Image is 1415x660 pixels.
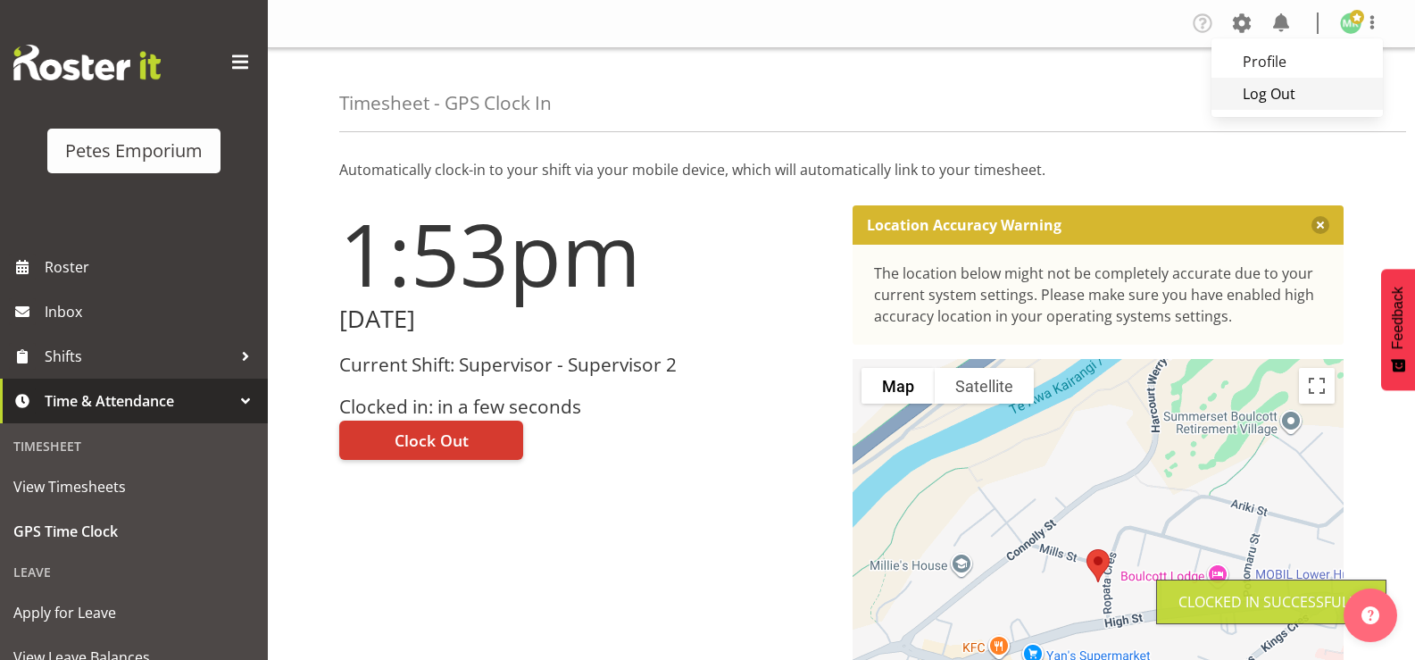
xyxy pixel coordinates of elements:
span: GPS Time Clock [13,518,254,545]
a: View Timesheets [4,464,263,509]
div: Petes Emporium [65,138,203,164]
p: Automatically clock-in to your shift via your mobile device, which will automatically link to you... [339,159,1344,180]
a: GPS Time Clock [4,509,263,554]
h4: Timesheet - GPS Clock In [339,93,552,113]
h3: Clocked in: in a few seconds [339,397,831,417]
a: Log Out [1211,78,1383,110]
img: help-xxl-2.png [1361,606,1379,624]
span: Shifts [45,343,232,370]
img: Rosterit website logo [13,45,161,80]
span: Feedback [1390,287,1406,349]
h1: 1:53pm [339,205,831,302]
button: Close message [1311,216,1329,234]
button: Show street map [861,368,935,404]
button: Toggle fullscreen view [1299,368,1335,404]
span: Clock Out [395,429,469,452]
button: Show satellite imagery [935,368,1034,404]
h2: [DATE] [339,305,831,333]
span: Inbox [45,298,259,325]
span: View Timesheets [13,473,254,500]
img: melanie-richardson713.jpg [1340,13,1361,34]
div: Clocked in Successfully [1178,591,1364,613]
button: Feedback - Show survey [1381,269,1415,390]
button: Clock Out [339,421,523,460]
div: Leave [4,554,263,590]
span: Roster [45,254,259,280]
p: Location Accuracy Warning [867,216,1061,234]
a: Profile [1211,46,1383,78]
div: Timesheet [4,428,263,464]
div: The location below might not be completely accurate due to your current system settings. Please m... [874,263,1323,327]
a: Apply for Leave [4,590,263,635]
span: Apply for Leave [13,599,254,626]
span: Time & Attendance [45,388,232,414]
h3: Current Shift: Supervisor - Supervisor 2 [339,355,831,375]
